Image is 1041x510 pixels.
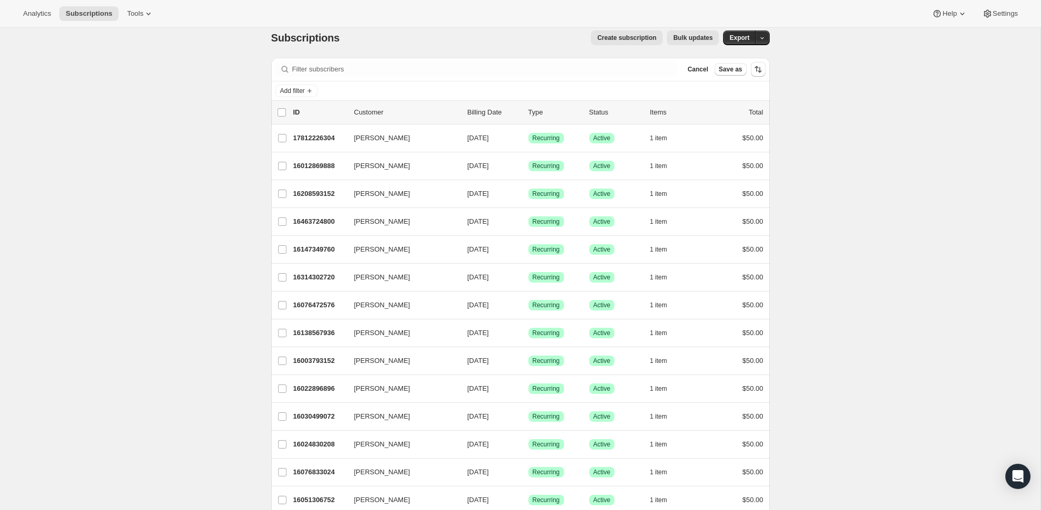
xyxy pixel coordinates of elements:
p: Customer [354,107,459,118]
span: Recurring [533,217,560,226]
span: [PERSON_NAME] [354,133,410,143]
span: [DATE] [468,245,489,253]
span: [DATE] [468,273,489,281]
span: [DATE] [468,217,489,225]
button: Help [926,6,973,21]
button: [PERSON_NAME] [348,130,453,147]
span: Add filter [280,87,305,95]
button: [PERSON_NAME] [348,492,453,508]
span: 1 item [650,301,667,309]
span: Cancel [687,65,708,74]
span: [DATE] [468,134,489,142]
span: [PERSON_NAME] [354,439,410,450]
button: 1 item [650,353,679,368]
button: 1 item [650,465,679,480]
p: 16024830208 [293,439,346,450]
span: Recurring [533,273,560,282]
span: 1 item [650,357,667,365]
button: 1 item [650,381,679,396]
span: $50.00 [742,440,763,448]
p: 16147349760 [293,244,346,255]
span: Active [593,245,611,254]
span: Active [593,329,611,337]
button: Create subscription [591,30,663,45]
button: 1 item [650,493,679,507]
span: $50.00 [742,217,763,225]
div: 16012869888[PERSON_NAME][DATE]SuccessRecurringSuccessActive1 item$50.00 [293,159,763,173]
span: Active [593,301,611,309]
button: Analytics [17,6,57,21]
span: [PERSON_NAME] [354,272,410,283]
p: 16138567936 [293,328,346,338]
span: $50.00 [742,496,763,504]
button: [PERSON_NAME] [348,158,453,174]
span: [DATE] [468,496,489,504]
span: [DATE] [468,190,489,197]
span: Active [593,190,611,198]
button: [PERSON_NAME] [348,325,453,341]
span: 1 item [650,273,667,282]
span: [DATE] [468,412,489,420]
p: 16076472576 [293,300,346,310]
button: [PERSON_NAME] [348,380,453,397]
button: Cancel [683,63,712,76]
span: $50.00 [742,190,763,197]
span: Active [593,134,611,142]
button: [PERSON_NAME] [348,352,453,369]
button: [PERSON_NAME] [348,464,453,481]
span: [PERSON_NAME] [354,356,410,366]
span: $50.00 [742,273,763,281]
span: [PERSON_NAME] [354,467,410,477]
div: 16022896896[PERSON_NAME][DATE]SuccessRecurringSuccessActive1 item$50.00 [293,381,763,396]
span: [PERSON_NAME] [354,411,410,422]
span: Recurring [533,357,560,365]
button: Settings [976,6,1024,21]
span: Recurring [533,468,560,476]
span: Bulk updates [673,34,713,42]
span: $50.00 [742,301,763,309]
span: Active [593,384,611,393]
p: ID [293,107,346,118]
button: [PERSON_NAME] [348,241,453,258]
span: Recurring [533,496,560,504]
span: [DATE] [468,162,489,170]
span: $50.00 [742,245,763,253]
button: [PERSON_NAME] [348,436,453,453]
p: Billing Date [468,107,520,118]
span: Recurring [533,412,560,421]
p: 16022896896 [293,383,346,394]
span: $50.00 [742,412,763,420]
span: Tools [127,9,143,18]
span: $50.00 [742,162,763,170]
button: 1 item [650,186,679,201]
span: Active [593,412,611,421]
span: Recurring [533,245,560,254]
div: 16463724800[PERSON_NAME][DATE]SuccessRecurringSuccessActive1 item$50.00 [293,214,763,229]
span: [PERSON_NAME] [354,161,410,171]
p: 16003793152 [293,356,346,366]
span: [PERSON_NAME] [354,216,410,227]
span: Active [593,357,611,365]
span: [DATE] [468,301,489,309]
span: Subscriptions [66,9,112,18]
p: 16076833024 [293,467,346,477]
span: 1 item [650,440,667,449]
div: 16314302720[PERSON_NAME][DATE]SuccessRecurringSuccessActive1 item$50.00 [293,270,763,285]
span: Subscriptions [271,32,340,44]
span: 1 item [650,245,667,254]
span: [PERSON_NAME] [354,328,410,338]
span: Recurring [533,162,560,170]
span: Recurring [533,301,560,309]
button: 1 item [650,159,679,173]
div: 17812226304[PERSON_NAME][DATE]SuccessRecurringSuccessActive1 item$50.00 [293,131,763,145]
span: [DATE] [468,440,489,448]
p: 16051306752 [293,495,346,505]
button: Sort the results [751,62,766,77]
div: 16076833024[PERSON_NAME][DATE]SuccessRecurringSuccessActive1 item$50.00 [293,465,763,480]
span: Active [593,440,611,449]
button: [PERSON_NAME] [348,297,453,314]
button: 1 item [650,326,679,340]
span: 1 item [650,384,667,393]
span: Export [729,34,749,42]
span: $50.00 [742,468,763,476]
